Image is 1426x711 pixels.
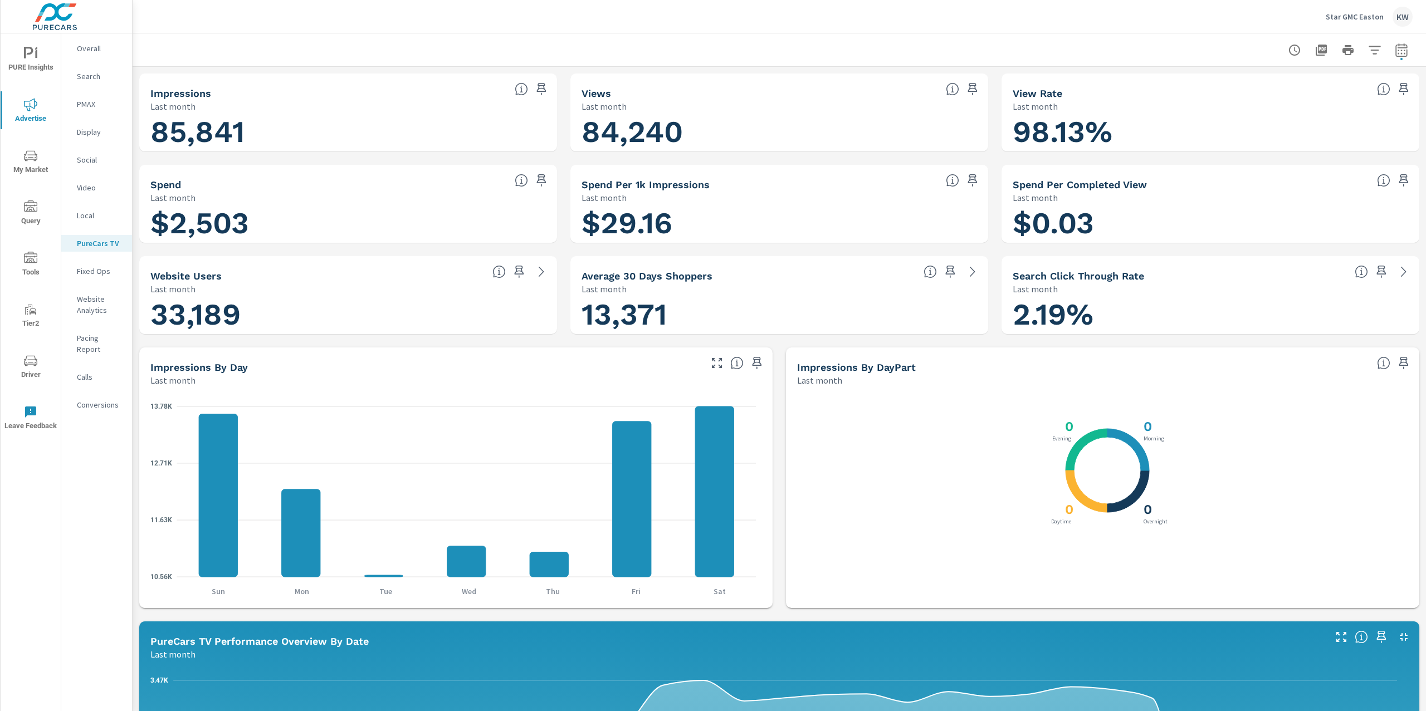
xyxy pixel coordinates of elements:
h1: $29.16 [582,204,977,242]
span: PURE Insights [4,47,57,74]
div: Social [61,151,132,168]
h5: Website Users [150,270,222,282]
p: Fri [617,586,656,597]
span: Tools [4,252,57,279]
p: Overnight [1141,519,1170,524]
p: Wed [450,586,489,597]
span: Save this to your personalized report [1373,263,1390,281]
h1: 84,240 [582,113,977,151]
p: PMAX [77,99,123,110]
h1: 13,371 [582,296,977,334]
span: Number of times your connected TV ad was viewed completely by a user. [Source: This data is provi... [946,82,959,96]
span: Save this to your personalized report [964,80,981,98]
h3: 0 [1063,502,1073,517]
text: 11.63K [150,516,172,524]
p: Last month [1013,191,1058,204]
p: Display [77,126,123,138]
h1: 85,841 [150,113,546,151]
h5: View Rate [1013,87,1062,99]
div: Fixed Ops [61,263,132,280]
text: 3.47K [150,676,168,684]
p: Thu [533,586,572,597]
div: Search [61,68,132,85]
h1: $0.03 [1013,204,1408,242]
div: Pacing Report [61,330,132,357]
h5: Impressions [150,87,211,99]
p: Last month [1013,282,1058,296]
p: Last month [150,648,196,661]
span: Percentage of users who viewed your campaigns who clicked through to your website. For example, i... [1355,265,1368,278]
p: Last month [150,374,196,387]
span: My Market [4,149,57,176]
p: Star GMC Easton [1326,12,1384,22]
p: Sat [700,586,739,597]
span: A rolling 30 day total of daily Shoppers on the dealership website, averaged over the selected da... [924,265,937,278]
div: Display [61,124,132,140]
div: PMAX [61,96,132,112]
span: The number of impressions, broken down by the day of the week they occurred. [730,356,744,370]
h5: Search Click Through Rate [1013,270,1144,282]
p: Daytime [1049,519,1073,524]
span: Save this to your personalized report [941,263,959,281]
p: Social [77,154,123,165]
span: Advertise [4,98,57,125]
span: Number of times your connected TV ad was presented to a user. [Source: This data is provided by t... [515,82,528,96]
p: Website Analytics [77,293,123,316]
h5: Views [582,87,611,99]
h1: 98.13% [1013,113,1408,151]
h5: Average 30 Days Shoppers [582,270,712,282]
span: Total spend per 1,000 impressions. [Source: This data is provided by the video advertising platform] [946,174,959,187]
button: Make Fullscreen [708,354,726,372]
span: Query [4,200,57,228]
p: Last month [582,282,627,296]
button: Make Fullscreen [1332,628,1350,646]
h5: Impressions by DayPart [797,361,916,373]
p: Search [77,71,123,82]
span: Leave Feedback [4,405,57,433]
h1: 33,189 [150,296,546,334]
button: Select Date Range [1390,39,1413,61]
h3: 0 [1141,419,1152,434]
h5: Spend [150,179,181,190]
div: PureCars TV [61,235,132,252]
span: Driver [4,354,57,381]
div: nav menu [1,33,61,443]
p: Mon [282,586,321,597]
span: Tier2 [4,303,57,330]
div: Calls [61,369,132,385]
a: See more details in report [1395,263,1413,281]
button: Print Report [1337,39,1359,61]
p: Conversions [77,399,123,410]
text: 10.56K [150,573,172,581]
span: Save this to your personalized report [1395,354,1413,372]
div: Local [61,207,132,224]
div: Video [61,179,132,196]
p: Fixed Ops [77,266,123,277]
h5: PureCars TV Performance Overview By Date [150,635,369,647]
span: Save this to your personalized report [1373,628,1390,646]
p: Pacing Report [77,332,123,355]
div: Website Analytics [61,291,132,318]
p: Last month [797,374,842,387]
span: Percentage of Impressions where the ad was viewed completely. “Impressions” divided by “Views”. [... [1377,82,1390,96]
h3: 0 [1063,419,1073,434]
h5: Spend Per Completed View [1013,179,1147,190]
text: 12.71K [150,459,172,467]
div: KW [1393,7,1413,27]
span: Save this to your personalized report [964,171,981,189]
span: Only DoubleClick Video impressions can be broken down by time of day. [1377,356,1390,370]
div: Conversions [61,396,132,413]
p: Last month [150,191,196,204]
p: Calls [77,371,123,383]
h5: Spend Per 1k Impressions [582,179,710,190]
span: Save this to your personalized report [1395,80,1413,98]
h1: 2.19% [1013,296,1408,334]
h1: $2,503 [150,204,546,242]
p: Last month [582,191,627,204]
button: Minimize Widget [1395,628,1413,646]
p: Video [77,182,123,193]
p: Evening [1050,436,1073,442]
h5: Impressions by Day [150,361,248,373]
p: Last month [582,100,627,113]
p: Last month [150,282,196,296]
